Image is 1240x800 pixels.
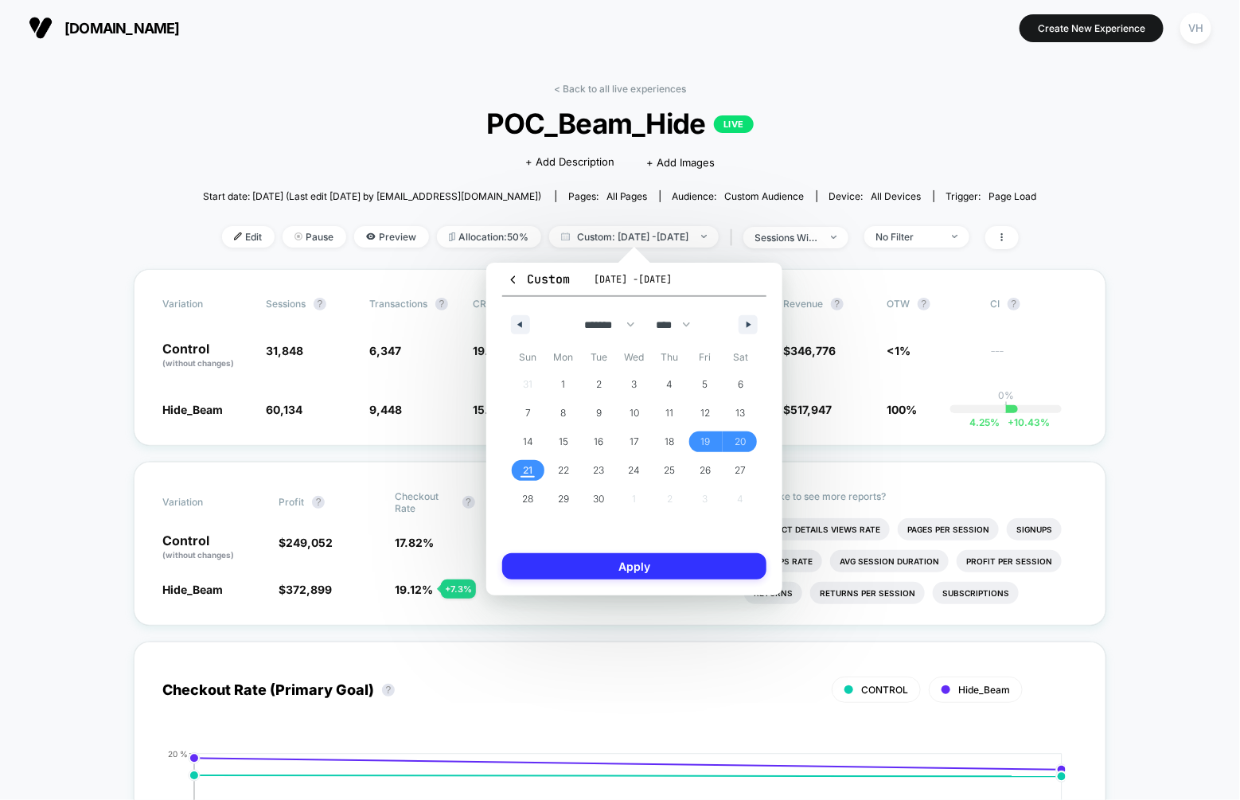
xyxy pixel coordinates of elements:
span: all pages [606,190,648,202]
span: + [1008,416,1014,428]
li: Subscriptions [933,582,1019,604]
span: $ [279,583,332,596]
span: 5 [703,370,708,399]
span: [DATE] - [DATE] [594,273,672,286]
div: sessions with impression [755,232,819,244]
span: Revenue [783,298,823,310]
p: LIVE [714,115,754,133]
button: 6 [723,370,758,399]
li: Signups [1007,518,1062,540]
button: 4 [652,370,688,399]
span: all devices [872,190,922,202]
p: Control [162,342,250,369]
img: rebalance [449,232,455,241]
button: 23 [581,456,617,485]
span: 346,776 [790,344,836,357]
button: 13 [723,399,758,427]
span: Preview [354,226,429,248]
span: + Add Description [525,154,614,170]
span: 19 [700,427,710,456]
span: 29 [558,485,569,513]
span: [DOMAIN_NAME] [64,20,180,37]
span: | [727,226,743,249]
button: 25 [652,456,688,485]
p: | [1004,401,1008,413]
div: No Filter [876,231,940,243]
span: Hide_Beam [162,403,223,416]
span: 7 [525,399,531,427]
p: Control [162,534,263,561]
a: < Back to all live experiences [554,83,686,95]
span: 28 [522,485,533,513]
span: Page Load [989,190,1037,202]
span: Pause [283,226,346,248]
span: 6 [738,370,743,399]
span: 9 [596,399,602,427]
span: 17 [630,427,639,456]
span: Mon [546,345,582,370]
span: Checkout Rate [396,490,454,514]
button: 26 [688,456,723,485]
button: 27 [723,456,758,485]
button: 20 [723,427,758,456]
span: CONTROL [861,684,908,696]
span: Hide_Beam [958,684,1010,696]
span: 14 [523,427,533,456]
span: Edit [222,226,275,248]
button: Apply [502,553,766,580]
span: Sessions [266,298,306,310]
span: 15 [559,427,568,456]
p: 0% [998,389,1014,401]
img: edit [234,232,242,240]
span: 3 [631,370,637,399]
span: 9,448 [369,403,402,416]
button: 3 [617,370,653,399]
span: 26 [700,456,711,485]
button: 30 [581,485,617,513]
span: 13 [736,399,746,427]
button: ? [918,298,930,310]
button: ? [435,298,448,310]
button: 15 [546,427,582,456]
span: --- [990,346,1078,369]
img: end [294,232,302,240]
span: 4.25 % [969,416,1000,428]
span: OTW [887,298,974,310]
span: 23 [593,456,604,485]
button: ? [1008,298,1020,310]
span: 12 [700,399,710,427]
button: 1 [546,370,582,399]
button: 24 [617,456,653,485]
span: (without changes) [162,358,234,368]
img: calendar [561,232,570,240]
span: 6,347 [369,344,401,357]
span: + Add Images [646,156,715,169]
button: ? [314,298,326,310]
button: 19 [688,427,723,456]
button: 10 [617,399,653,427]
span: Device: [817,190,934,202]
button: 5 [688,370,723,399]
button: 11 [652,399,688,427]
span: 8 [560,399,566,427]
span: 2 [596,370,602,399]
button: ? [382,684,395,697]
div: Audience: [673,190,805,202]
span: 25 [665,456,676,485]
button: 12 [688,399,723,427]
span: 21 [523,456,532,485]
span: Profit [279,496,304,508]
span: 11 [666,399,674,427]
img: end [952,235,957,238]
span: Custom [507,271,570,287]
p: Would like to see more reports? [744,490,1078,502]
span: 19.12 % [396,583,434,596]
span: 10.43 % [1000,416,1050,428]
span: 31,848 [266,344,303,357]
span: 17.82 % [396,536,435,549]
span: Sat [723,345,758,370]
span: <1% [887,344,911,357]
button: 9 [581,399,617,427]
img: end [701,235,707,238]
li: Profit Per Session [957,550,1062,572]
